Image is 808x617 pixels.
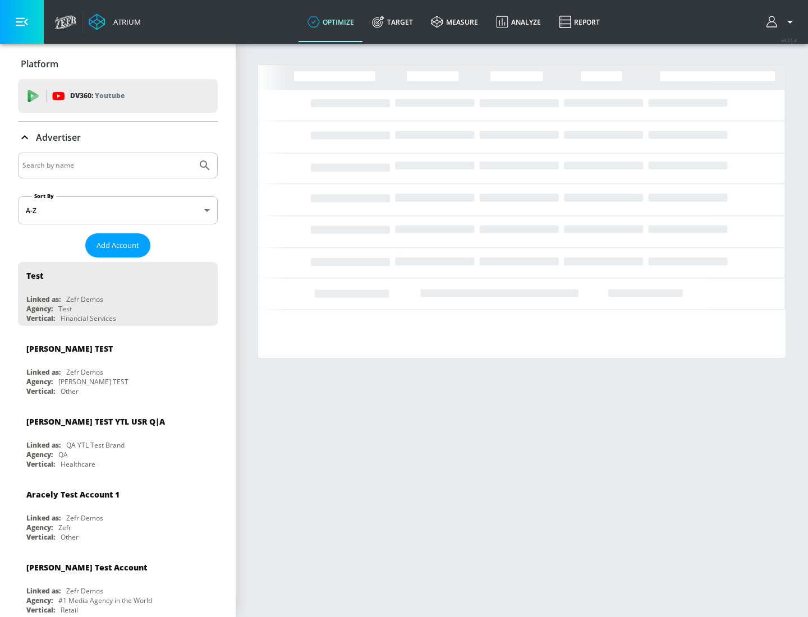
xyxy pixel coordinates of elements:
[36,131,81,144] p: Advertiser
[61,314,116,323] div: Financial Services
[26,314,55,323] div: Vertical:
[58,377,128,386] div: [PERSON_NAME] TEST
[26,294,61,304] div: Linked as:
[61,532,79,542] div: Other
[58,523,71,532] div: Zefr
[26,386,55,396] div: Vertical:
[32,192,56,200] label: Sort By
[26,459,55,469] div: Vertical:
[18,481,218,545] div: Aracely Test Account 1Linked as:Zefr DemosAgency:ZefrVertical:Other
[58,596,152,605] div: #1 Media Agency in the World
[18,335,218,399] div: [PERSON_NAME] TESTLinked as:Zefr DemosAgency:[PERSON_NAME] TESTVertical:Other
[26,489,120,500] div: Aracely Test Account 1
[26,343,113,354] div: [PERSON_NAME] TEST
[487,2,550,42] a: Analyze
[61,459,95,469] div: Healthcare
[26,532,55,542] div: Vertical:
[422,2,487,42] a: measure
[26,523,53,532] div: Agency:
[85,233,150,257] button: Add Account
[95,90,125,102] p: Youtube
[26,562,147,573] div: [PERSON_NAME] Test Account
[26,450,53,459] div: Agency:
[22,158,192,173] input: Search by name
[66,294,103,304] div: Zefr Demos
[18,122,218,153] div: Advertiser
[781,37,797,43] span: v 4.25.4
[26,596,53,605] div: Agency:
[97,239,139,252] span: Add Account
[70,90,125,102] p: DV360:
[26,367,61,377] div: Linked as:
[109,17,141,27] div: Atrium
[26,440,61,450] div: Linked as:
[89,13,141,30] a: Atrium
[58,304,72,314] div: Test
[18,262,218,326] div: TestLinked as:Zefr DemosAgency:TestVertical:Financial Services
[61,605,78,615] div: Retail
[26,377,53,386] div: Agency:
[66,586,103,596] div: Zefr Demos
[18,408,218,472] div: [PERSON_NAME] TEST YTL USR Q|ALinked as:QA YTL Test BrandAgency:QAVertical:Healthcare
[26,605,55,615] div: Vertical:
[66,513,103,523] div: Zefr Demos
[18,196,218,224] div: A-Z
[550,2,609,42] a: Report
[66,440,125,450] div: QA YTL Test Brand
[26,270,43,281] div: Test
[26,304,53,314] div: Agency:
[26,513,61,523] div: Linked as:
[18,48,218,80] div: Platform
[363,2,422,42] a: Target
[26,586,61,596] div: Linked as:
[18,79,218,113] div: DV360: Youtube
[299,2,363,42] a: optimize
[26,416,165,427] div: [PERSON_NAME] TEST YTL USR Q|A
[21,58,58,70] p: Platform
[66,367,103,377] div: Zefr Demos
[61,386,79,396] div: Other
[58,450,68,459] div: QA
